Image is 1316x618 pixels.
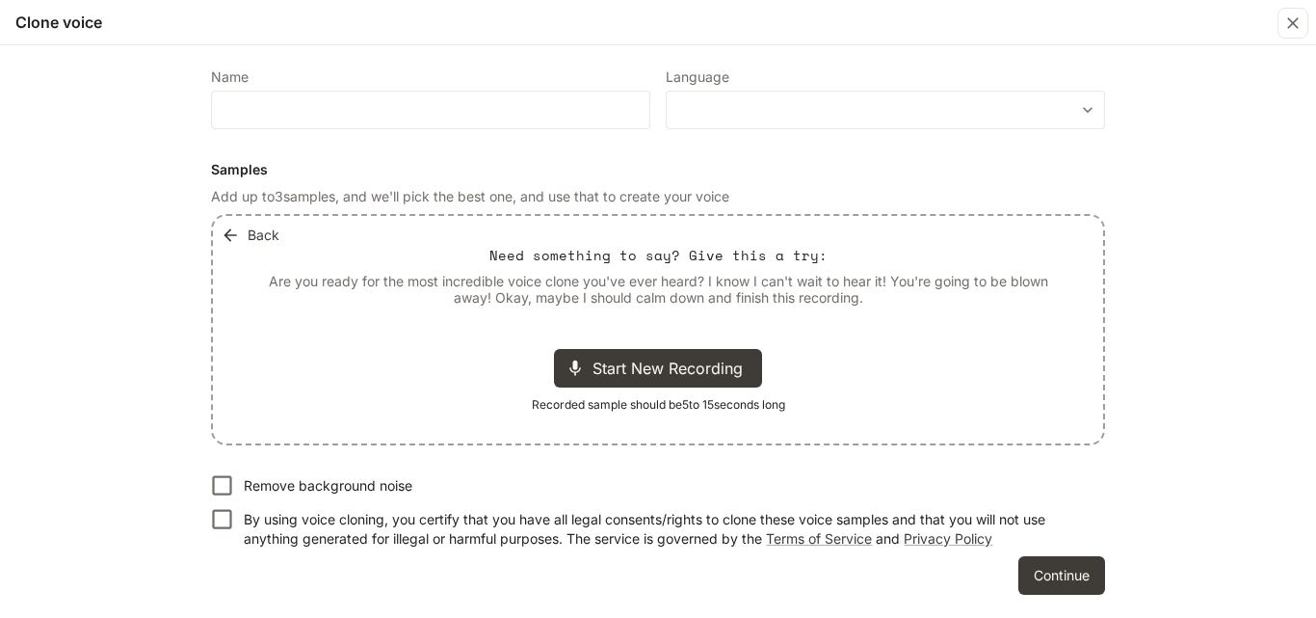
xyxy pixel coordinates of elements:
[489,246,828,265] p: Need something to say? Give this a try:
[554,349,762,388] div: Start New Recording
[666,70,729,84] p: Language
[15,12,102,33] h5: Clone voice
[211,70,249,84] p: Name
[244,510,1090,549] p: By using voice cloning, you certify that you have all legal consents/rights to clone these voice ...
[532,395,785,415] span: Recorded sample should be 5 to 15 seconds long
[259,273,1057,307] p: Are you ready for the most incredible voice clone you've ever heard? I know I can't wait to hear ...
[766,530,872,547] a: Terms of Service
[667,100,1104,120] div: ​
[211,160,1105,179] h6: Samples
[1018,556,1105,595] button: Continue
[211,187,1105,206] p: Add up to 3 samples, and we'll pick the best one, and use that to create your voice
[217,216,287,255] button: Back
[592,357,754,380] span: Start New Recording
[904,530,992,547] a: Privacy Policy
[244,476,412,496] p: Remove background noise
